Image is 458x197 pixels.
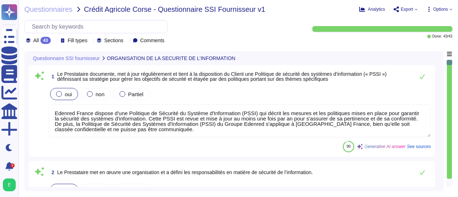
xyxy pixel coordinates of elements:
[128,91,143,97] span: Partiel
[107,56,235,61] span: ORGANISATION DE LA SECURITE DE L’INFORMATION
[49,74,54,79] span: 1
[432,35,442,38] span: Done:
[433,7,448,11] span: Options
[49,104,431,137] textarea: Edenred France dispose d'une Politique de Sécurité du Système d'Information (PSSI) qui décrit les...
[443,35,452,38] span: 43 / 43
[104,38,123,43] span: Sections
[401,7,413,11] span: Export
[96,91,104,97] span: non
[84,6,265,13] span: Crédit Agricole Corse - Questionnaire SSI Fournisseur v1
[33,38,39,43] span: All
[3,178,16,191] img: user
[1,177,21,193] button: user
[128,187,143,193] span: Partiel
[364,144,405,149] span: Generative AI answer
[68,38,87,43] span: Fill types
[140,38,165,43] span: Comments
[24,6,73,13] span: Questionnaires
[40,37,51,44] div: 43
[65,91,72,97] span: oui
[57,169,313,175] span: Le Prestataire met en œuvre une organisation et a défini les responsabilités en matière de sécuri...
[33,56,100,61] span: Questionnaire SSI fournisseur
[10,163,15,168] div: 9
[347,144,351,148] span: 90
[407,144,431,149] span: See sources
[28,20,167,33] input: Search by keywords
[49,170,54,175] span: 2
[96,187,104,193] span: non
[368,7,385,11] span: Analytics
[65,187,72,193] span: oui
[57,71,387,82] span: Le Prestataire documente, met à jour régulièrement et tient à la disposition du Client une Politi...
[359,6,385,12] button: Analytics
